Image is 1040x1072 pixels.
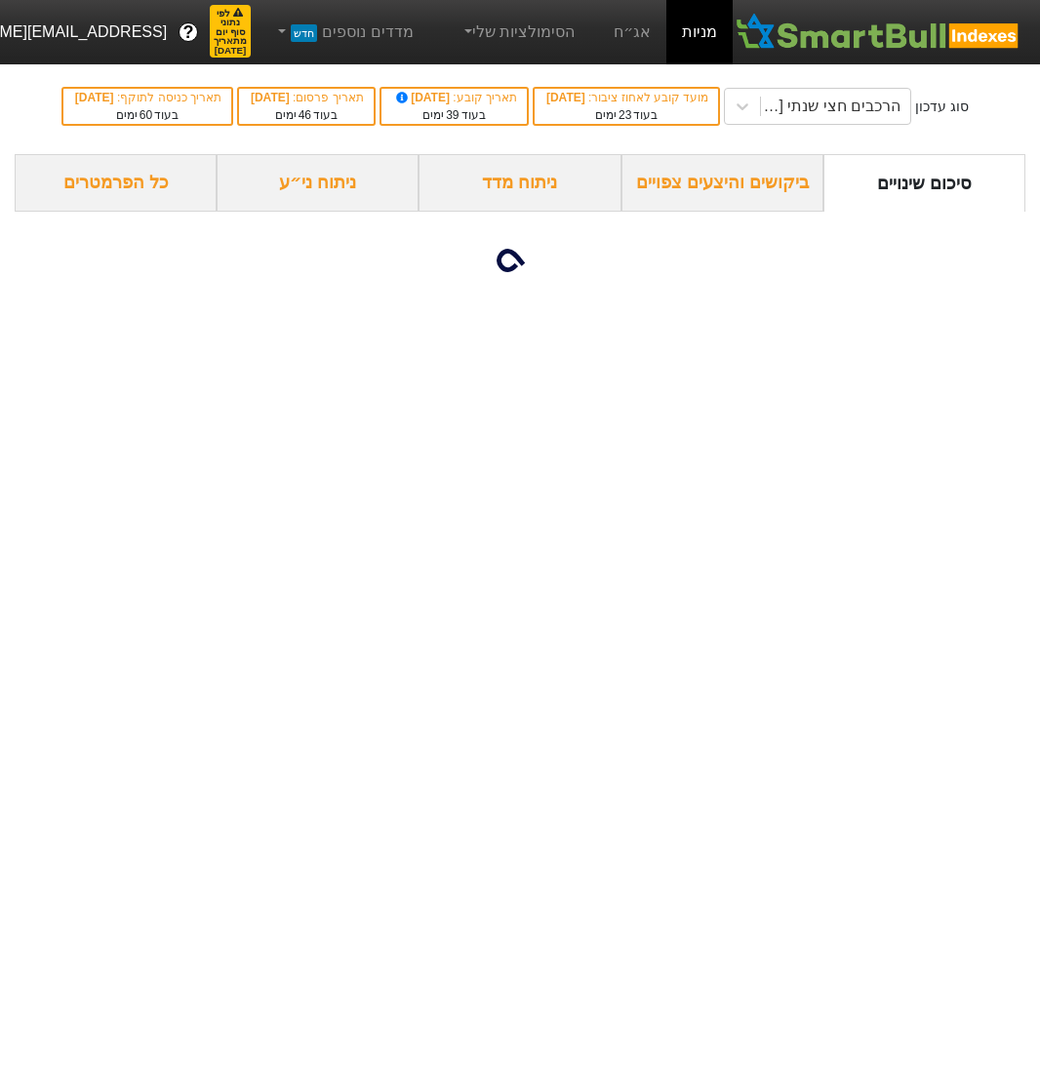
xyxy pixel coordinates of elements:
[299,108,311,122] span: 46
[393,91,454,104] span: [DATE]
[915,97,969,117] div: סוג עדכון
[419,154,620,212] div: ניתוח מדד
[391,89,517,106] div: תאריך קובע :
[183,20,194,46] span: ?
[73,89,221,106] div: תאריך כניסה לתוקף :
[249,106,364,124] div: בעוד ימים
[266,13,421,52] a: מדדים נוספיםחדש
[544,106,708,124] div: בעוד ימים
[210,5,251,58] span: לפי נתוני סוף יום מתאריך [DATE]
[249,89,364,106] div: תאריך פרסום :
[391,106,517,124] div: בעוד ימים
[453,13,583,52] a: הסימולציות שלי
[291,24,317,42] span: חדש
[73,106,221,124] div: בעוד ימים
[546,91,588,104] span: [DATE]
[140,108,152,122] span: 60
[217,154,419,212] div: ניתוח ני״ע
[759,95,900,118] div: הרכבים חצי שנתי [DATE]
[497,237,543,284] img: loading...
[619,108,631,122] span: 23
[621,154,823,212] div: ביקושים והיצעים צפויים
[544,89,708,106] div: מועד קובע לאחוז ציבור :
[823,154,1025,212] div: סיכום שינויים
[75,91,117,104] span: [DATE]
[15,154,217,212] div: כל הפרמטרים
[251,91,293,104] span: [DATE]
[446,108,459,122] span: 39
